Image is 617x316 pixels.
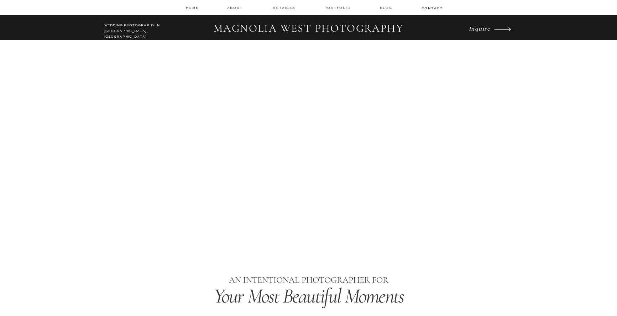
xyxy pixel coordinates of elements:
[209,22,408,36] h2: MAGNOLIA WEST PHOTOGRAPHY
[324,5,352,10] a: Portfolio
[273,5,297,10] a: services
[172,273,446,287] p: AN INTENTIONAL PHOTOGRAPHER FOR
[160,181,457,206] i: Timeless Images & an Unparalleled Experience
[380,5,394,10] a: Blog
[186,5,199,10] a: home
[469,23,492,33] a: Inquire
[104,23,167,36] h2: WEDDING PHOTOGRAPHY IN [GEOGRAPHIC_DATA], [GEOGRAPHIC_DATA]
[422,6,442,10] a: contact
[214,283,404,309] i: Your Most Beautiful Moments
[227,5,245,10] a: about
[172,217,445,231] h1: Santa [PERSON_NAME] Wedding Photographer
[469,25,491,32] i: Inquire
